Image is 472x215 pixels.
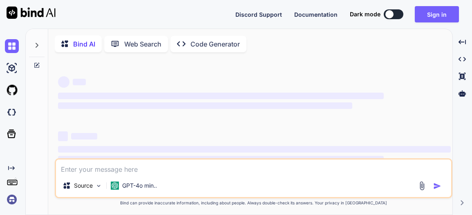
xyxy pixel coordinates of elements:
[417,181,427,191] img: attachment
[58,76,69,88] span: ‌
[58,93,384,99] span: ‌
[58,131,68,141] span: ‌
[55,200,452,206] p: Bind can provide inaccurate information, including about people. Always double-check its answers....
[73,39,95,49] p: Bind AI
[433,182,441,190] img: icon
[5,39,19,53] img: chat
[5,105,19,119] img: darkCloudIdeIcon
[124,39,161,49] p: Web Search
[111,182,119,190] img: GPT-4o mini
[5,61,19,75] img: ai-studio
[74,182,93,190] p: Source
[415,6,459,22] button: Sign in
[235,11,282,18] span: Discord Support
[190,39,240,49] p: Code Generator
[235,10,282,19] button: Discord Support
[71,133,97,140] span: ‌
[73,79,86,85] span: ‌
[95,182,102,189] img: Pick Models
[7,7,56,19] img: Bind AI
[294,10,338,19] button: Documentation
[58,102,352,109] span: ‌
[58,146,451,153] span: ‌
[5,193,19,206] img: signin
[58,156,384,162] span: ‌
[5,83,19,97] img: githubLight
[350,10,380,18] span: Dark mode
[122,182,157,190] p: GPT-4o min..
[294,11,338,18] span: Documentation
